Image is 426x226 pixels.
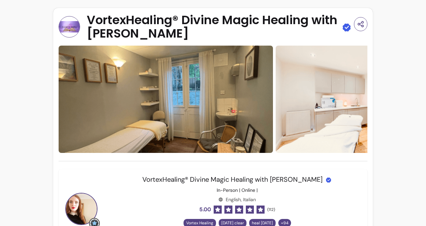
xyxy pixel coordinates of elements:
span: + 94 [280,220,290,226]
img: Provider image [65,193,97,225]
img: https://d22cr2pskkweo8.cloudfront.net/37b1e1c2-bd4d-4a61-b839-1c3a19ffdc69 [59,46,273,153]
span: Vortex Healing [186,220,213,226]
span: 5.00 [199,206,211,214]
span: heal [DATE] [252,220,273,226]
span: ( 112 ) [267,207,275,212]
img: Provider image [59,16,80,38]
span: VortexHealing® Divine Magic Healing with [PERSON_NAME] [87,13,339,40]
span: VortexHealing® Divine Magic Healing with [PERSON_NAME] [142,175,323,184]
div: English, Italian [218,196,256,203]
span: [DATE] clear [221,220,244,226]
p: In-Person | Online | [217,187,258,193]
